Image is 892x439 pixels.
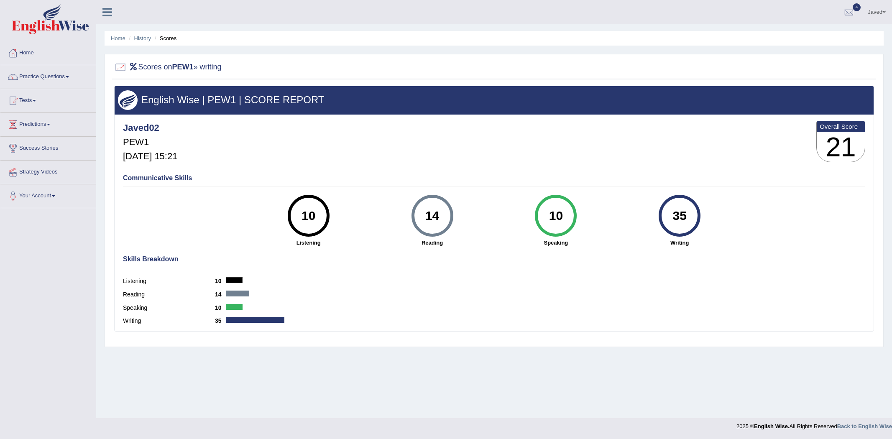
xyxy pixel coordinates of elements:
h3: English Wise | PEW1 | SCORE REPORT [118,94,870,105]
h2: Scores on » writing [114,61,222,74]
span: 4 [853,3,861,11]
a: Predictions [0,113,96,134]
div: 10 [293,198,324,233]
a: Success Stories [0,137,96,158]
h4: Skills Breakdown [123,255,865,263]
label: Speaking [123,304,215,312]
label: Listening [123,277,215,286]
strong: Speaking [498,239,613,247]
b: PEW1 [172,63,194,71]
a: Home [111,35,125,41]
h4: Javed02 [123,123,177,133]
h3: 21 [817,132,865,162]
label: Writing [123,316,215,325]
strong: Reading [375,239,490,247]
div: 10 [541,198,571,233]
a: Tests [0,89,96,110]
strong: Listening [251,239,366,247]
a: Your Account [0,184,96,205]
div: 2025 © All Rights Reserved [736,418,892,430]
a: Home [0,41,96,62]
div: 14 [417,198,447,233]
div: 35 [665,198,695,233]
a: Practice Questions [0,65,96,86]
h4: Communicative Skills [123,174,865,182]
a: Strategy Videos [0,161,96,181]
a: Back to English Wise [837,423,892,429]
a: History [134,35,151,41]
label: Reading [123,290,215,299]
b: 35 [215,317,226,324]
b: 14 [215,291,226,298]
b: 10 [215,278,226,284]
li: Scores [153,34,177,42]
h5: PEW1 [123,137,177,147]
b: 10 [215,304,226,311]
h5: [DATE] 15:21 [123,151,177,161]
strong: English Wise. [754,423,789,429]
img: wings.png [118,90,138,110]
strong: Writing [622,239,737,247]
b: Overall Score [820,123,862,130]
